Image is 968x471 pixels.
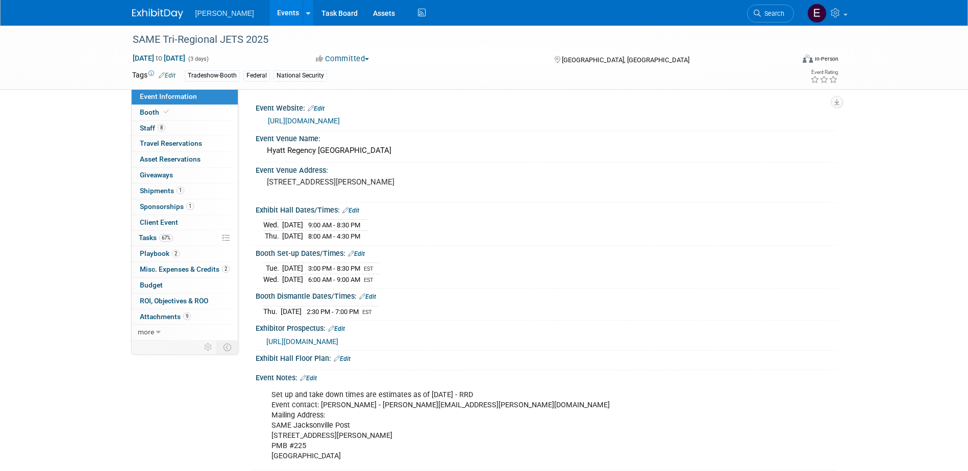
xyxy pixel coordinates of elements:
span: [DATE] [DATE] [132,54,186,63]
span: Playbook [140,249,180,257]
a: Edit [342,207,359,214]
span: [GEOGRAPHIC_DATA], [GEOGRAPHIC_DATA] [562,56,689,64]
span: ROI, Objectives & ROO [140,297,208,305]
td: Thu. [263,306,281,317]
td: Tags [132,70,176,82]
a: Edit [300,375,317,382]
a: Edit [328,325,345,332]
td: Wed. [263,220,282,231]
div: Exhibit Hall Dates/Times: [256,202,836,216]
span: 6:00 AM - 9:00 AM [308,276,360,283]
span: Giveaways [140,171,173,179]
span: Travel Reservations [140,139,202,147]
div: Tradeshow-Booth [185,70,240,81]
div: Event Notes: [256,370,836,383]
img: Emy Volk [807,4,827,23]
td: [DATE] [282,220,303,231]
div: Federal [243,70,270,81]
i: Booth reservation complete [164,109,169,115]
div: Exhibitor Prospectus: [256,321,836,334]
div: Booth Set-up Dates/Times: [256,246,836,259]
td: [DATE] [282,274,303,284]
span: more [138,328,154,336]
td: Personalize Event Tab Strip [200,341,217,354]
button: Committed [312,54,373,64]
a: Travel Reservations [132,136,238,151]
a: ROI, Objectives & ROO [132,294,238,309]
span: 2 [222,265,230,273]
span: Client Event [140,218,178,226]
span: (3 days) [187,56,209,62]
a: Staff8 [132,121,238,136]
div: Exhibit Hall Floor Plan: [256,351,836,364]
span: Attachments [140,312,191,321]
img: Format-Inperson.png [803,55,813,63]
a: Edit [348,250,365,257]
div: Hyatt Regency [GEOGRAPHIC_DATA] [263,143,829,159]
span: Event Information [140,92,197,100]
span: 8:00 AM - 4:30 PM [308,232,360,240]
span: EST [362,309,372,316]
a: Giveaways [132,168,238,183]
td: [DATE] [281,306,302,317]
div: Event Rating [810,70,838,75]
a: Edit [334,355,351,362]
div: SAME Tri-Regional JETS 2025 [129,31,779,49]
span: Misc. Expenses & Credits [140,265,230,273]
td: Toggle Event Tabs [217,341,238,354]
td: [DATE] [282,231,303,242]
pre: [STREET_ADDRESS][PERSON_NAME] [267,177,486,187]
span: Asset Reservations [140,155,201,163]
a: [URL][DOMAIN_NAME] [266,337,338,346]
span: Tasks [139,233,173,242]
a: Asset Reservations [132,152,238,167]
a: Playbook2 [132,246,238,261]
span: Search [761,10,784,17]
span: Booth [140,108,171,116]
td: Thu. [263,231,282,242]
div: Event Format [734,53,839,68]
a: Booth [132,105,238,120]
span: 9 [183,312,191,320]
div: Event Venue Name: [256,131,836,144]
span: to [154,54,164,62]
span: Sponsorships [140,202,194,211]
a: more [132,325,238,340]
div: In-Person [814,55,838,63]
img: ExhibitDay [132,9,183,19]
a: Sponsorships1 [132,199,238,215]
a: Client Event [132,215,238,230]
div: Booth Dismantle Dates/Times: [256,289,836,302]
td: Tue. [263,263,282,274]
span: 9:00 AM - 8:30 PM [308,221,360,229]
a: Event Information [132,89,238,104]
span: 1 [186,202,194,210]
span: EST [364,266,374,272]
span: 8 [158,124,165,132]
span: 3:00 PM - 8:30 PM [308,265,360,272]
a: Shipments1 [132,184,238,199]
span: Budget [140,281,163,289]
div: Event Venue Address: [256,163,836,175]
td: Wed. [263,274,282,284]
a: Attachments9 [132,309,238,325]
a: Budget [132,278,238,293]
span: Staff [140,124,165,132]
a: Tasks67% [132,230,238,246]
a: Edit [308,105,325,112]
div: National Security [274,70,327,81]
a: Misc. Expenses & Credits2 [132,262,238,277]
div: Event Website: [256,100,836,114]
span: EST [364,277,374,283]
a: [URL][DOMAIN_NAME] [268,117,340,125]
span: 67% [159,234,173,242]
a: Edit [159,72,176,79]
span: [PERSON_NAME] [195,9,254,17]
span: 2:30 PM - 7:00 PM [307,308,359,316]
a: Search [747,5,794,22]
a: Edit [359,293,376,300]
span: 1 [177,187,184,194]
span: Shipments [140,187,184,195]
td: [DATE] [282,263,303,274]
